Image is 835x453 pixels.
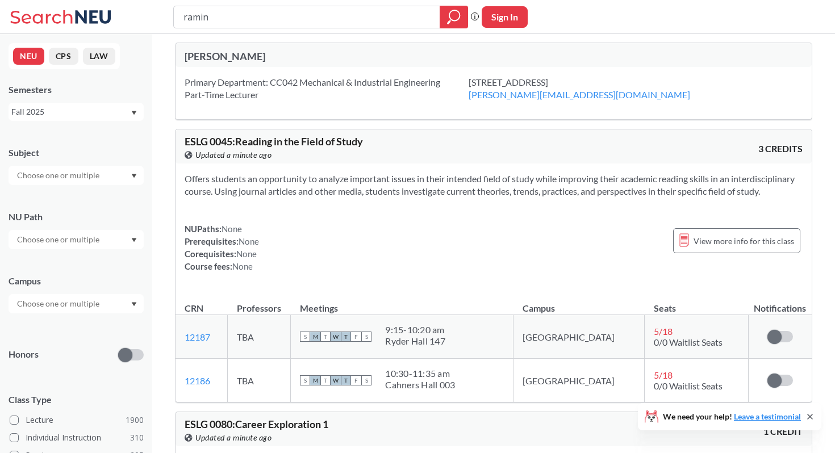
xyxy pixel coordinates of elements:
[513,291,645,315] th: Campus
[482,6,528,28] button: Sign In
[361,332,371,342] span: S
[645,291,748,315] th: Seats
[9,230,144,249] div: Dropdown arrow
[9,348,39,361] p: Honors
[182,7,432,27] input: Class, professor, course number, "phrase"
[83,48,115,65] button: LAW
[331,375,341,385] span: W
[185,173,803,198] section: Offers students an opportunity to analyze important issues in their intended field of study while...
[654,326,673,337] span: 5 / 18
[320,375,331,385] span: T
[734,412,801,421] a: Leave a testimonial
[440,6,468,28] div: magnifying glass
[385,324,445,335] div: 9:15 - 10:20 am
[310,375,320,385] span: M
[185,302,203,314] div: CRN
[131,174,137,178] svg: Dropdown arrow
[11,233,107,246] input: Choose one or multiple
[654,337,723,347] span: 0/0 Waitlist Seats
[351,375,361,385] span: F
[131,238,137,242] svg: Dropdown arrow
[185,375,210,386] a: 12186
[310,332,320,342] span: M
[385,379,455,391] div: Cahners Hall 003
[185,418,328,430] span: ESLG 0080 : Career Exploration 1
[763,425,803,438] span: 1 CREDIT
[185,135,363,148] span: ESLG 0045 : Reading in the Field of Study
[9,166,144,185] div: Dropdown arrow
[195,149,272,161] span: Updated a minute ago
[49,48,78,65] button: CPS
[11,169,107,182] input: Choose one or multiple
[758,142,803,155] span: 3 CREDITS
[361,375,371,385] span: S
[469,89,690,100] a: [PERSON_NAME][EMAIL_ADDRESS][DOMAIN_NAME]
[9,146,144,159] div: Subject
[351,332,361,342] span: F
[228,291,291,315] th: Professors
[10,413,144,427] label: Lecture
[469,76,719,101] div: [STREET_ADDRESS]
[185,223,259,272] div: NUPaths: Prerequisites: Corequisites: Course fees:
[331,332,341,342] span: W
[9,211,144,223] div: NU Path
[9,103,144,121] div: Fall 2025Dropdown arrow
[385,368,455,379] div: 10:30 - 11:35 am
[513,315,645,359] td: [GEOGRAPHIC_DATA]
[9,83,144,96] div: Semesters
[222,224,242,234] span: None
[131,111,137,115] svg: Dropdown arrow
[185,332,210,342] a: 12187
[130,431,144,444] span: 310
[385,335,445,347] div: Ryder Hall 147
[13,48,44,65] button: NEU
[447,9,461,25] svg: magnifying glass
[185,76,469,101] div: Primary Department: CC042 Mechanical & Industrial Engineering Part-Time Lecturer
[239,236,259,246] span: None
[228,315,291,359] td: TBA
[300,375,310,385] span: S
[11,106,130,118] div: Fall 2025
[341,332,351,342] span: T
[131,302,137,307] svg: Dropdown arrow
[195,431,272,444] span: Updated a minute ago
[10,430,144,445] label: Individual Instruction
[300,332,310,342] span: S
[9,393,144,406] span: Class Type
[232,261,253,271] span: None
[185,50,494,62] div: [PERSON_NAME]
[11,297,107,311] input: Choose one or multiple
[513,359,645,402] td: [GEOGRAPHIC_DATA]
[341,375,351,385] span: T
[654,370,673,380] span: 5 / 18
[654,380,723,391] span: 0/0 Waitlist Seats
[320,332,331,342] span: T
[748,291,812,315] th: Notifications
[663,413,801,421] span: We need your help!
[126,414,144,426] span: 1900
[291,291,513,315] th: Meetings
[694,234,794,248] span: View more info for this class
[236,249,257,259] span: None
[228,359,291,402] td: TBA
[9,275,144,287] div: Campus
[9,294,144,313] div: Dropdown arrow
